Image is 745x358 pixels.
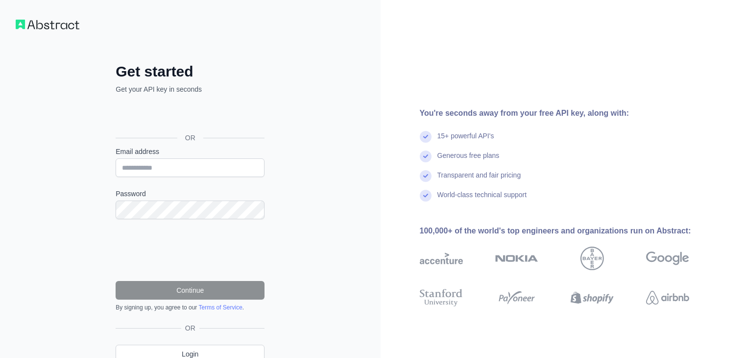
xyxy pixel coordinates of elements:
img: check mark [420,170,432,182]
span: OR [177,133,203,143]
a: Terms of Service [198,304,242,311]
img: accenture [420,247,463,270]
img: stanford university [420,287,463,308]
iframe: reCAPTCHA [116,231,264,269]
img: check mark [420,190,432,202]
img: airbnb [646,287,689,308]
p: Get your API key in seconds [116,84,264,94]
div: By signing up, you agree to our . [116,304,264,311]
div: Transparent and fair pricing [437,170,521,190]
div: Generous free plans [437,151,500,170]
div: You're seconds away from your free API key, along with: [420,107,721,119]
img: nokia [495,247,538,270]
img: check mark [420,131,432,143]
h2: Get started [116,63,264,80]
img: bayer [580,247,604,270]
div: 100,000+ of the world's top engineers and organizations run on Abstract: [420,225,721,237]
img: payoneer [495,287,538,308]
label: Password [116,189,264,199]
div: World-class technical support [437,190,527,209]
img: shopify [571,287,614,308]
label: Email address [116,147,264,156]
div: 15+ powerful API's [437,131,494,151]
span: OR [181,323,199,333]
img: Workflow [16,20,79,29]
button: Continue [116,281,264,300]
img: google [646,247,689,270]
iframe: Botão "Fazer login com o Google" [111,105,267,127]
img: check mark [420,151,432,162]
